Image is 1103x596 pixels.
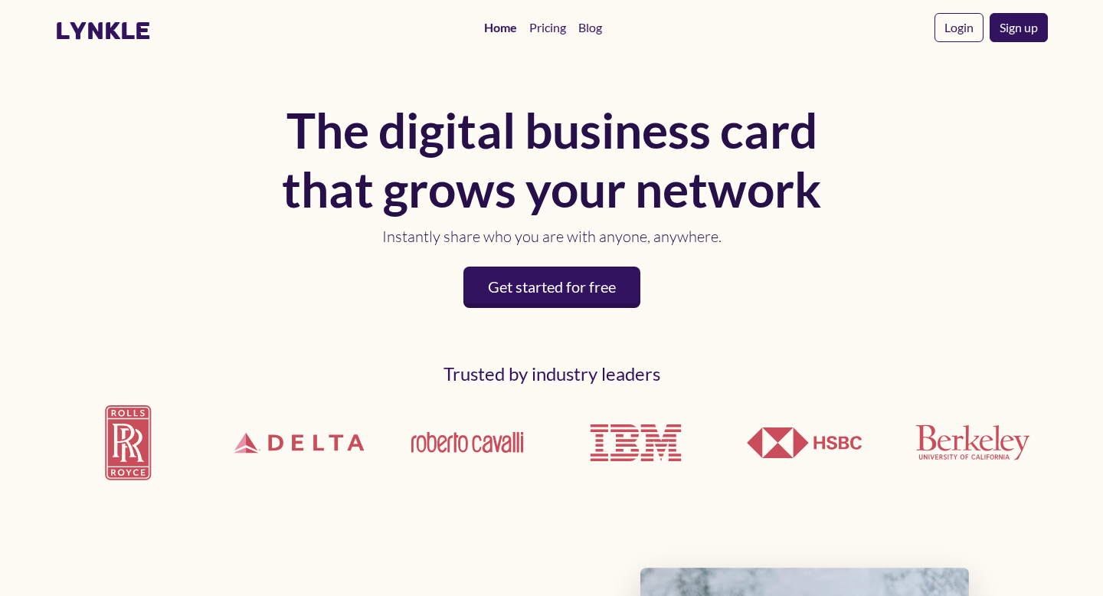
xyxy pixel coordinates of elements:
a: Home [478,12,523,43]
a: Get started for free [463,267,640,308]
a: Sign up [990,13,1048,42]
a: Blog [572,12,608,43]
img: Delta Airlines [224,389,374,496]
a: lynkle [55,16,151,45]
img: Roberto Cavalli [410,431,525,454]
p: Instantly share who you are with anyone, anywhere. [276,225,827,248]
img: UCLA Berkeley [915,424,1030,460]
a: Login [934,13,984,42]
img: IBM [578,385,693,500]
h2: Trusted by industry leaders [55,363,1048,385]
a: Pricing [523,12,572,43]
img: Rolls Royce [55,392,205,493]
img: HSBC [747,427,862,458]
h1: The digital business card that grows your network [276,101,827,219]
